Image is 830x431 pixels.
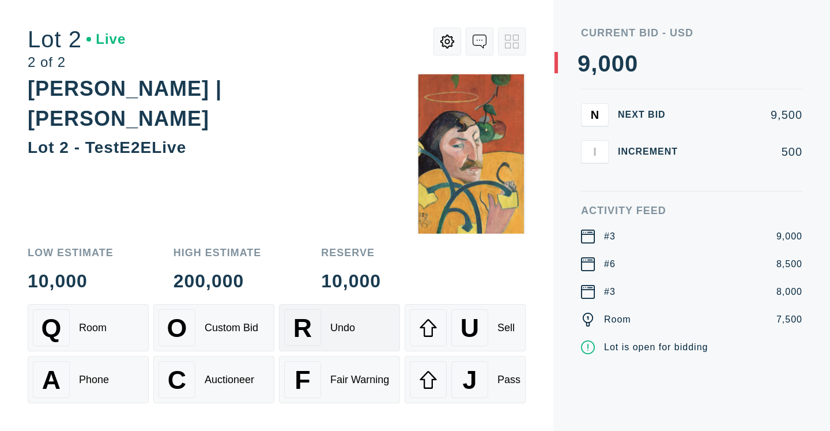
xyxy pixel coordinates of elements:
div: 9,000 [776,230,802,243]
div: #3 [604,285,616,299]
div: Phone [79,374,109,386]
div: 2 of 2 [28,55,126,69]
div: Lot is open for bidding [604,340,708,354]
div: Live [86,32,126,46]
span: J [462,365,477,395]
button: QRoom [28,304,149,351]
div: 7,500 [776,313,802,327]
div: Current Bid - USD [581,28,802,38]
div: Room [79,322,107,334]
span: N [591,108,599,121]
button: N [581,103,609,126]
button: I [581,140,609,163]
span: Q [41,313,62,343]
div: 0 [598,52,611,75]
button: OCustom Bid [153,304,274,351]
div: High Estimate [173,248,262,258]
span: A [42,365,61,395]
div: 0 [612,52,625,75]
div: Undo [330,322,355,334]
div: Fair Warning [330,374,389,386]
span: F [295,365,310,395]
div: , [591,52,598,283]
span: C [168,365,186,395]
div: Auctioneer [205,374,254,386]
button: JPass [405,356,526,403]
button: CAuctioneer [153,356,274,403]
div: #3 [604,230,616,243]
button: USell [405,304,526,351]
div: Room [604,313,631,327]
div: 9,500 [696,109,802,121]
div: Reserve [321,248,381,258]
span: R [293,313,312,343]
div: Pass [497,374,520,386]
div: Next Bid [618,110,687,119]
div: 8,000 [776,285,802,299]
div: Increment [618,147,687,156]
span: U [461,313,479,343]
button: RUndo [279,304,400,351]
button: APhone [28,356,149,403]
div: 10,000 [28,272,114,290]
div: [PERSON_NAME] | [PERSON_NAME] [28,77,222,130]
div: Custom Bid [205,322,258,334]
div: 0 [625,52,638,75]
div: Lot 2 - TestE2ELive [28,138,186,156]
div: 9 [578,52,591,75]
div: 500 [696,146,802,158]
span: O [167,313,187,343]
div: Lot 2 [28,28,126,51]
div: 200,000 [173,272,262,290]
button: FFair Warning [279,356,400,403]
div: 10,000 [321,272,381,290]
div: 8,500 [776,257,802,271]
div: #6 [604,257,616,271]
div: Activity Feed [581,205,802,216]
div: Sell [497,322,515,334]
div: Low Estimate [28,248,114,258]
span: I [593,145,597,158]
